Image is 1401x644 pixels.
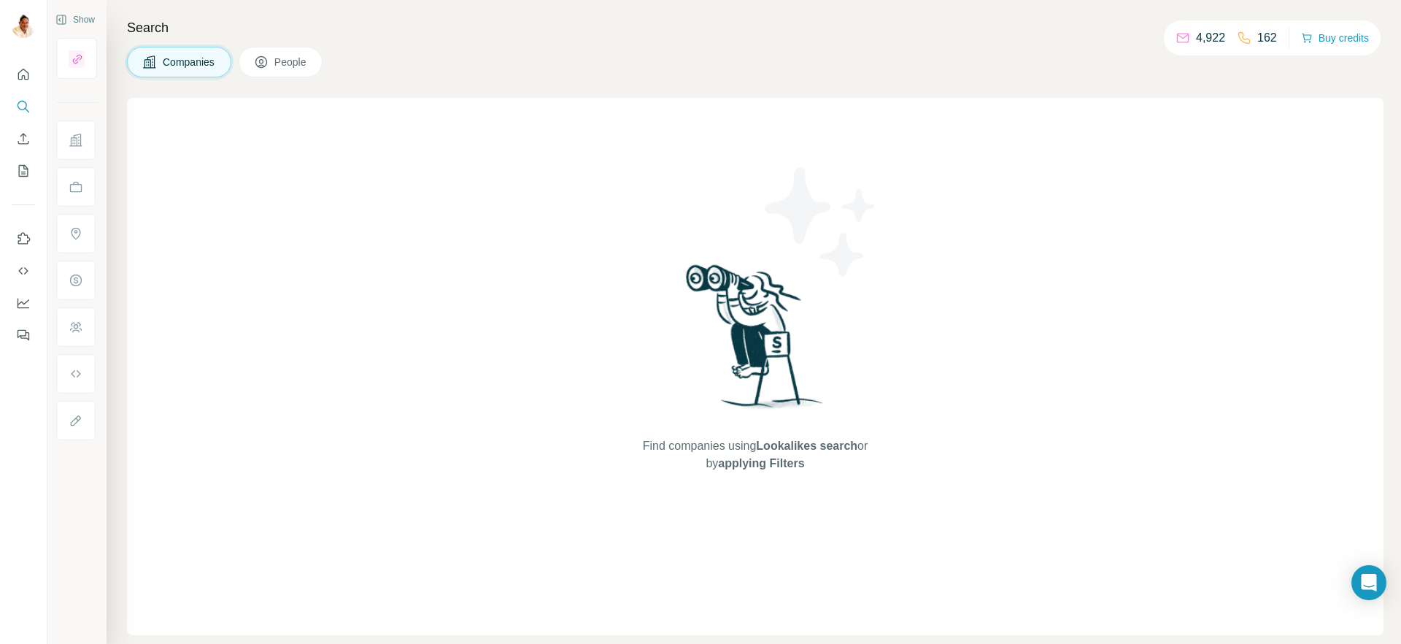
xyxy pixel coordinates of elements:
p: 4,922 [1196,29,1225,47]
button: Dashboard [12,290,35,316]
div: Open Intercom Messenger [1351,565,1386,600]
button: Use Surfe on LinkedIn [12,226,35,252]
button: Search [12,93,35,120]
span: Lookalikes search [756,440,857,452]
span: Companies [163,55,216,69]
button: Use Surfe API [12,258,35,284]
button: Feedback [12,322,35,348]
img: Surfe Illustration - Stars [755,156,887,288]
button: Quick start [12,61,35,88]
span: applying Filters [718,457,804,469]
h4: Search [127,18,1383,38]
button: Buy credits [1301,28,1369,48]
p: 162 [1257,29,1277,47]
button: My lists [12,158,35,184]
img: Avatar [12,15,35,38]
span: People [274,55,308,69]
button: Show [45,9,105,31]
img: Surfe Illustration - Woman searching with binoculars [679,261,831,423]
button: Enrich CSV [12,126,35,152]
span: Find companies using or by [638,437,872,472]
